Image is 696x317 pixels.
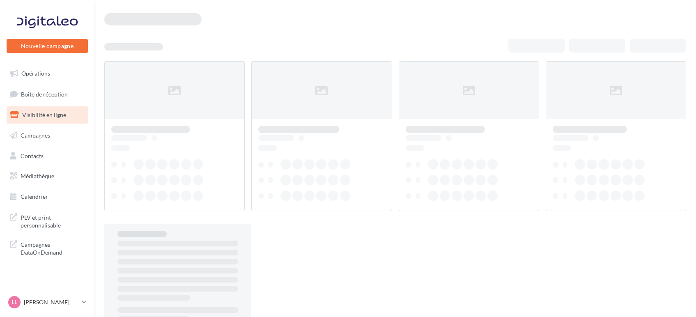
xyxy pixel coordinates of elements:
[11,298,17,306] span: LL
[5,147,90,165] a: Contacts
[24,298,78,306] p: [PERSON_NAME]
[5,168,90,185] a: Médiathèque
[7,39,88,53] button: Nouvelle campagne
[5,85,90,103] a: Boîte de réception
[21,212,85,230] span: PLV et print personnalisable
[21,239,85,257] span: Campagnes DataOnDemand
[22,111,66,118] span: Visibilité en ligne
[21,152,44,159] span: Contacts
[5,127,90,144] a: Campagnes
[21,70,50,77] span: Opérations
[5,106,90,124] a: Visibilité en ligne
[21,132,50,139] span: Campagnes
[5,65,90,82] a: Opérations
[21,90,68,97] span: Boîte de réception
[21,172,54,179] span: Médiathèque
[7,294,88,310] a: LL [PERSON_NAME]
[5,236,90,260] a: Campagnes DataOnDemand
[5,188,90,205] a: Calendrier
[21,193,48,200] span: Calendrier
[5,209,90,233] a: PLV et print personnalisable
